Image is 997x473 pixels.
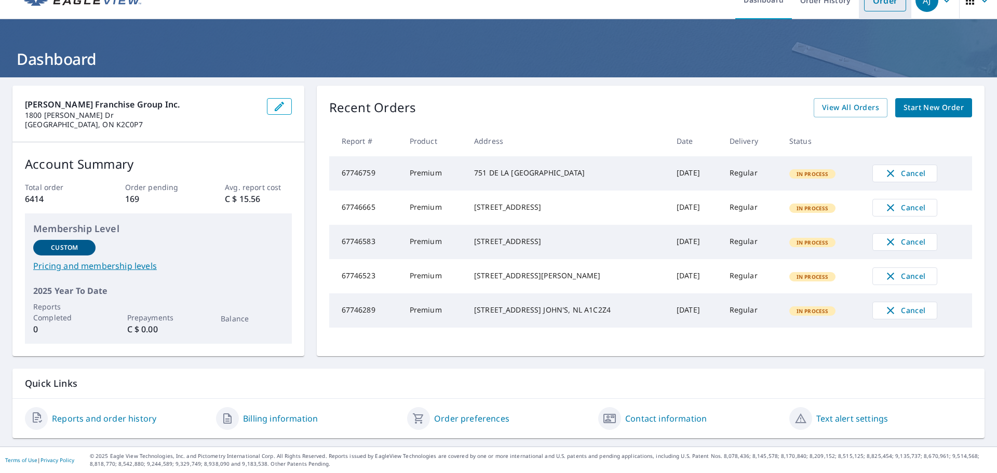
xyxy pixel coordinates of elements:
[790,273,835,280] span: In Process
[883,167,926,180] span: Cancel
[872,199,937,217] button: Cancel
[243,412,318,425] a: Billing information
[52,412,156,425] a: Reports and order history
[822,101,879,114] span: View All Orders
[872,267,937,285] button: Cancel
[329,191,401,225] td: 67746665
[33,260,284,272] a: Pricing and membership levels
[125,182,192,193] p: Order pending
[25,155,292,173] p: Account Summary
[221,313,283,324] p: Balance
[474,305,660,315] div: [STREET_ADDRESS] JOHN'S, NL A1C2Z4
[721,293,781,328] td: Regular
[883,236,926,248] span: Cancel
[790,307,835,315] span: In Process
[401,293,466,328] td: Premium
[466,126,668,156] th: Address
[883,304,926,317] span: Cancel
[474,202,660,212] div: [STREET_ADDRESS]
[721,126,781,156] th: Delivery
[668,126,721,156] th: Date
[474,271,660,281] div: [STREET_ADDRESS][PERSON_NAME]
[127,323,190,335] p: C $ 0.00
[33,222,284,236] p: Membership Level
[25,111,259,120] p: 1800 [PERSON_NAME] Dr
[883,201,926,214] span: Cancel
[329,98,416,117] p: Recent Orders
[816,412,888,425] a: Text alert settings
[25,120,259,129] p: [GEOGRAPHIC_DATA], ON K2C0P7
[51,243,78,252] p: Custom
[668,259,721,293] td: [DATE]
[668,156,721,191] td: [DATE]
[401,259,466,293] td: Premium
[329,259,401,293] td: 67746523
[329,156,401,191] td: 67746759
[41,456,74,464] a: Privacy Policy
[474,168,660,178] div: 751 DE LA [GEOGRAPHIC_DATA]
[90,452,992,468] p: © 2025 Eagle View Technologies, Inc. and Pictometry International Corp. All Rights Reserved. Repo...
[872,165,937,182] button: Cancel
[25,377,972,390] p: Quick Links
[33,323,96,335] p: 0
[33,285,284,297] p: 2025 Year To Date
[904,101,964,114] span: Start New Order
[401,191,466,225] td: Premium
[5,457,74,463] p: |
[125,193,192,205] p: 169
[25,98,259,111] p: [PERSON_NAME] Franchise Group Inc.
[872,233,937,251] button: Cancel
[668,225,721,259] td: [DATE]
[25,182,91,193] p: Total order
[474,236,660,247] div: [STREET_ADDRESS]
[225,182,291,193] p: Avg. report cost
[814,98,887,117] a: View All Orders
[721,259,781,293] td: Regular
[5,456,37,464] a: Terms of Use
[883,270,926,282] span: Cancel
[895,98,972,117] a: Start New Order
[434,412,509,425] a: Order preferences
[225,193,291,205] p: C $ 15.56
[625,412,707,425] a: Contact information
[668,191,721,225] td: [DATE]
[872,302,937,319] button: Cancel
[790,170,835,178] span: In Process
[33,301,96,323] p: Reports Completed
[790,205,835,212] span: In Process
[721,225,781,259] td: Regular
[329,225,401,259] td: 67746583
[401,225,466,259] td: Premium
[401,156,466,191] td: Premium
[668,293,721,328] td: [DATE]
[12,48,985,70] h1: Dashboard
[25,193,91,205] p: 6414
[329,126,401,156] th: Report #
[127,312,190,323] p: Prepayments
[721,191,781,225] td: Regular
[329,293,401,328] td: 67746289
[781,126,865,156] th: Status
[401,126,466,156] th: Product
[790,239,835,246] span: In Process
[721,156,781,191] td: Regular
